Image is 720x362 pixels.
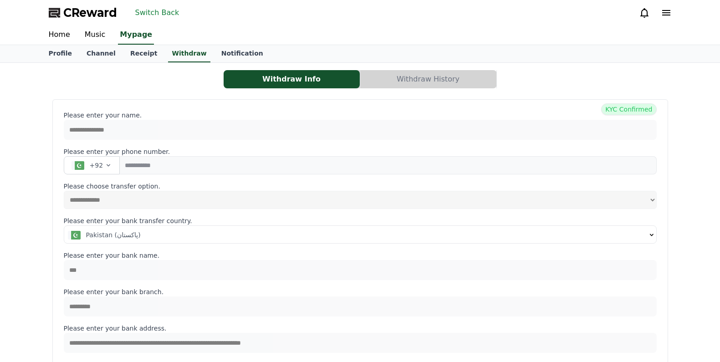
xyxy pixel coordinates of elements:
p: Please enter your bank transfer country. [64,216,657,225]
a: Withdraw [168,45,210,62]
a: Receipt [123,45,165,62]
span: CReward [63,5,117,20]
span: +92 [90,161,103,170]
a: Music [77,25,113,45]
a: Mypage [118,25,154,45]
a: Profile [41,45,79,62]
span: KYC Confirmed [601,103,656,115]
button: Switch Back [132,5,183,20]
a: Home [41,25,77,45]
button: Withdraw History [360,70,496,88]
a: Withdraw History [360,70,497,88]
button: Withdraw Info [224,70,360,88]
p: Please enter your phone number. [64,147,657,156]
a: CReward [49,5,117,20]
span: Pakistan (‫پاکستان‬‎) [86,230,141,240]
p: Please enter your name. [64,111,657,120]
p: Please enter your bank address. [64,324,657,333]
a: Notification [214,45,271,62]
p: Please choose transfer option. [64,182,657,191]
a: Channel [79,45,123,62]
p: Please enter your bank branch. [64,287,657,296]
p: Please enter your bank name. [64,251,657,260]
